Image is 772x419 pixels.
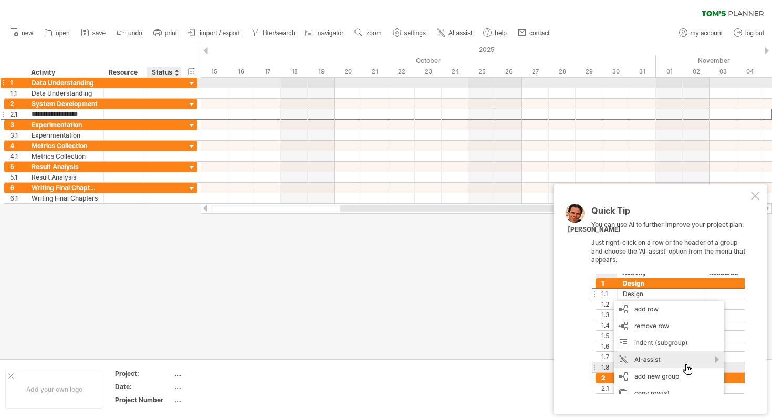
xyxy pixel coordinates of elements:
[549,66,576,77] div: Tuesday, 28 October 2025
[602,66,629,77] div: Thursday, 30 October 2025
[128,29,142,37] span: undo
[32,162,98,172] div: Result Analysis
[591,206,749,221] div: Quick Tip
[32,99,98,109] div: System Development
[529,29,550,37] span: contact
[32,130,98,140] div: Experimentation
[32,78,98,88] div: Data Understanding
[522,66,549,77] div: Monday, 27 October 2025
[32,151,98,161] div: Metrics Collection
[109,67,141,78] div: Resource
[31,67,98,78] div: Activity
[442,66,468,77] div: Friday, 24 October 2025
[10,88,26,98] div: 1.1
[7,26,36,40] a: new
[175,395,263,404] div: ....
[10,99,26,109] div: 2
[175,369,263,378] div: ....
[10,172,26,182] div: 5.1
[32,141,98,151] div: Metrics Collection
[32,172,98,182] div: Result Analysis
[568,225,621,234] div: [PERSON_NAME]
[185,26,243,40] a: import / export
[5,370,103,409] div: Add your own logo
[710,66,736,77] div: Monday, 3 November 2025
[366,29,381,37] span: zoom
[152,67,175,78] div: Status
[335,66,361,77] div: Monday, 20 October 2025
[308,66,335,77] div: Sunday, 19 October 2025
[656,66,683,77] div: Saturday, 1 November 2025
[434,26,475,40] a: AI assist
[495,29,507,37] span: help
[390,26,429,40] a: settings
[248,26,298,40] a: filter/search
[736,66,763,77] div: Tuesday, 4 November 2025
[165,29,177,37] span: print
[114,26,145,40] a: undo
[304,26,347,40] a: navigator
[10,120,26,130] div: 3
[10,183,26,193] div: 6
[227,66,254,77] div: Thursday, 16 October 2025
[56,29,70,37] span: open
[745,29,764,37] span: log out
[78,26,109,40] a: save
[676,26,726,40] a: my account
[683,66,710,77] div: Sunday, 2 November 2025
[361,66,388,77] div: Tuesday, 21 October 2025
[495,66,522,77] div: Sunday, 26 October 2025
[10,162,26,172] div: 5
[448,29,472,37] span: AI assist
[263,29,295,37] span: filter/search
[481,26,510,40] a: help
[254,66,281,77] div: Friday, 17 October 2025
[115,382,173,391] div: Date:
[32,88,98,98] div: Data Understanding
[201,66,227,77] div: Wednesday, 15 October 2025
[10,141,26,151] div: 4
[41,26,73,40] a: open
[318,29,343,37] span: navigator
[10,151,26,161] div: 4.1
[629,66,656,77] div: Friday, 31 October 2025
[10,193,26,203] div: 6.1
[32,183,98,193] div: Writing Final Chapters
[10,109,26,119] div: 2.1
[731,26,767,40] a: log out
[591,206,749,394] div: You can use AI to further improve your project plan. Just right-click on a row or the header of a...
[92,29,106,37] span: save
[32,193,98,203] div: Writing Final Chapters
[115,395,173,404] div: Project Number
[200,29,240,37] span: import / export
[415,66,442,77] div: Thursday, 23 October 2025
[281,66,308,77] div: Saturday, 18 October 2025
[468,66,495,77] div: Saturday, 25 October 2025
[691,29,723,37] span: my account
[32,120,98,130] div: Experimentation
[10,130,26,140] div: 3.1
[151,26,180,40] a: print
[10,78,26,88] div: 1
[115,369,173,378] div: Project:
[388,66,415,77] div: Wednesday, 22 October 2025
[404,29,426,37] span: settings
[175,382,263,391] div: ....
[22,29,33,37] span: new
[515,26,553,40] a: contact
[576,66,602,77] div: Wednesday, 29 October 2025
[352,26,384,40] a: zoom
